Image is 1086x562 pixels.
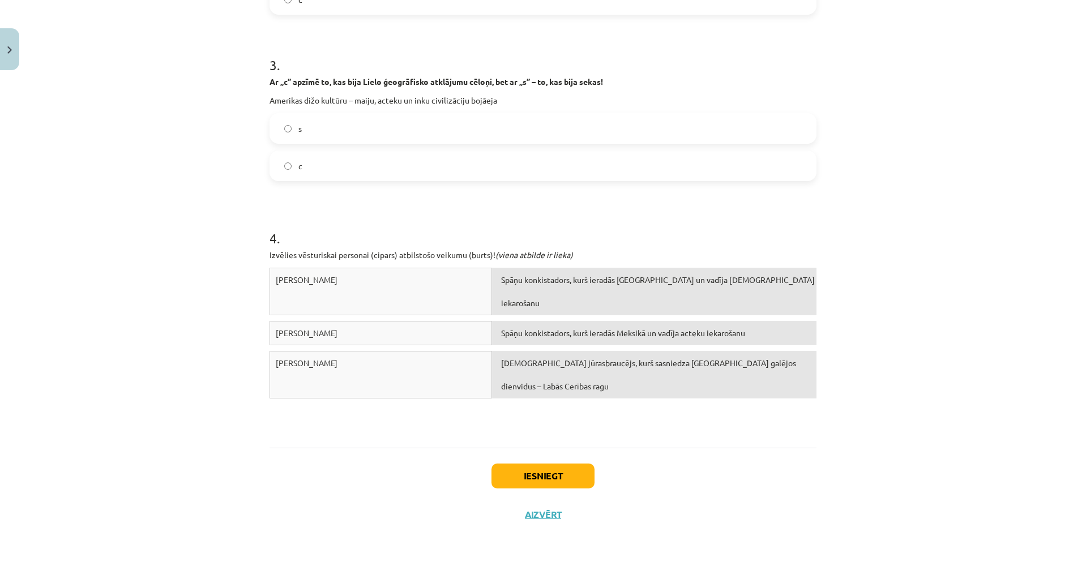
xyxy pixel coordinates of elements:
[276,274,337,285] span: [PERSON_NAME]
[284,125,292,132] input: s
[491,464,595,488] button: Iesniegt
[495,250,573,260] em: (viena atbilde ir lieka)
[298,123,302,135] span: s
[298,160,302,172] span: c
[270,76,603,87] strong: Ar „c” apzīmē to, kas bija Lielo ģeogrāfisko atklājumu cēloņi, bet ar „s” – to, kas bija sekas!
[7,46,12,54] img: icon-close-lesson-0947bae3869378f0d4975bcd49f059093ad1ed9edebbc8119c70593378902aed.svg
[270,249,816,261] p: Izvēlies vēsturiskai personai (cipars) atbilstošo veikumu (burts)!
[501,358,796,391] span: [DEMOGRAPHIC_DATA] jūrasbraucējs, kurš sasniedza [GEOGRAPHIC_DATA] galējos dienvidus – Labās Cerī...
[270,95,816,106] p: Amerikas dižo kultūru – maiju, acteku un inku civilizāciju bojāeja
[276,328,337,338] span: [PERSON_NAME]
[521,509,565,520] button: Aizvērt
[501,328,745,338] span: Spāņu konkistadors, kurš ieradās Meksikā un vadīja acteku iekarošanu
[270,211,816,246] h1: 4 .
[284,162,292,170] input: c
[501,274,815,308] span: Spāņu konkistadors, kurš ieradās [GEOGRAPHIC_DATA] un vadīja [DEMOGRAPHIC_DATA] iekarošanu
[276,358,337,368] span: [PERSON_NAME]
[270,37,816,72] h1: 3 .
